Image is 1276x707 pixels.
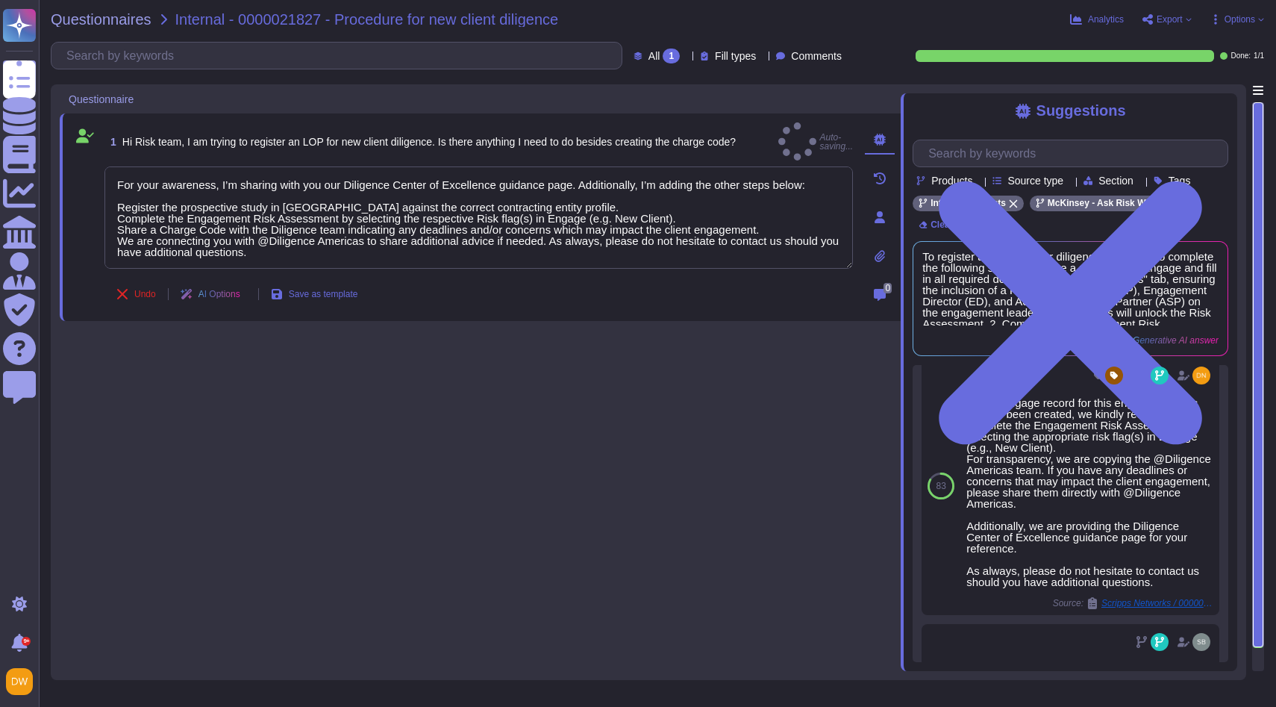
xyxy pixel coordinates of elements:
[51,12,151,27] span: Questionnaires
[778,122,853,161] span: Auto-saving...
[1053,597,1213,609] span: Source:
[175,12,559,27] span: Internal - 0000021827 - Procedure for new client diligence
[59,43,622,69] input: Search by keywords
[1225,15,1255,24] span: Options
[1101,599,1213,608] span: Scripps Networks / 0000021484 - New client diligence - [PERSON_NAME]
[289,290,358,299] span: Save as template
[69,94,134,105] span: Questionnaire
[122,136,736,148] span: Hi Risk team, I am trying to register an LOP for new client diligence. Is there anything I need t...
[663,49,680,63] div: 1
[1230,52,1251,60] span: Done:
[1088,15,1124,24] span: Analytics
[883,283,892,293] span: 0
[104,137,116,147] span: 1
[6,668,33,695] img: user
[791,51,842,61] span: Comments
[1157,15,1183,24] span: Export
[715,51,756,61] span: Fill types
[198,290,240,299] span: AI Options
[1070,13,1124,25] button: Analytics
[1192,633,1210,651] img: user
[134,290,156,299] span: Undo
[1192,367,1210,384] img: user
[936,482,945,490] span: 83
[921,140,1227,166] input: Search by keywords
[104,279,168,309] button: Undo
[1254,52,1264,60] span: 1 / 1
[22,637,31,646] div: 9+
[648,51,660,61] span: All
[104,166,853,269] textarea: For your awareness, I’m sharing with you our Diligence Center of Excellence guidance page. Additi...
[966,397,1213,588] div: As the Engage record for this engagement has already been created, we kindly request you to compl...
[259,279,370,309] button: Save as template
[3,665,43,698] button: user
